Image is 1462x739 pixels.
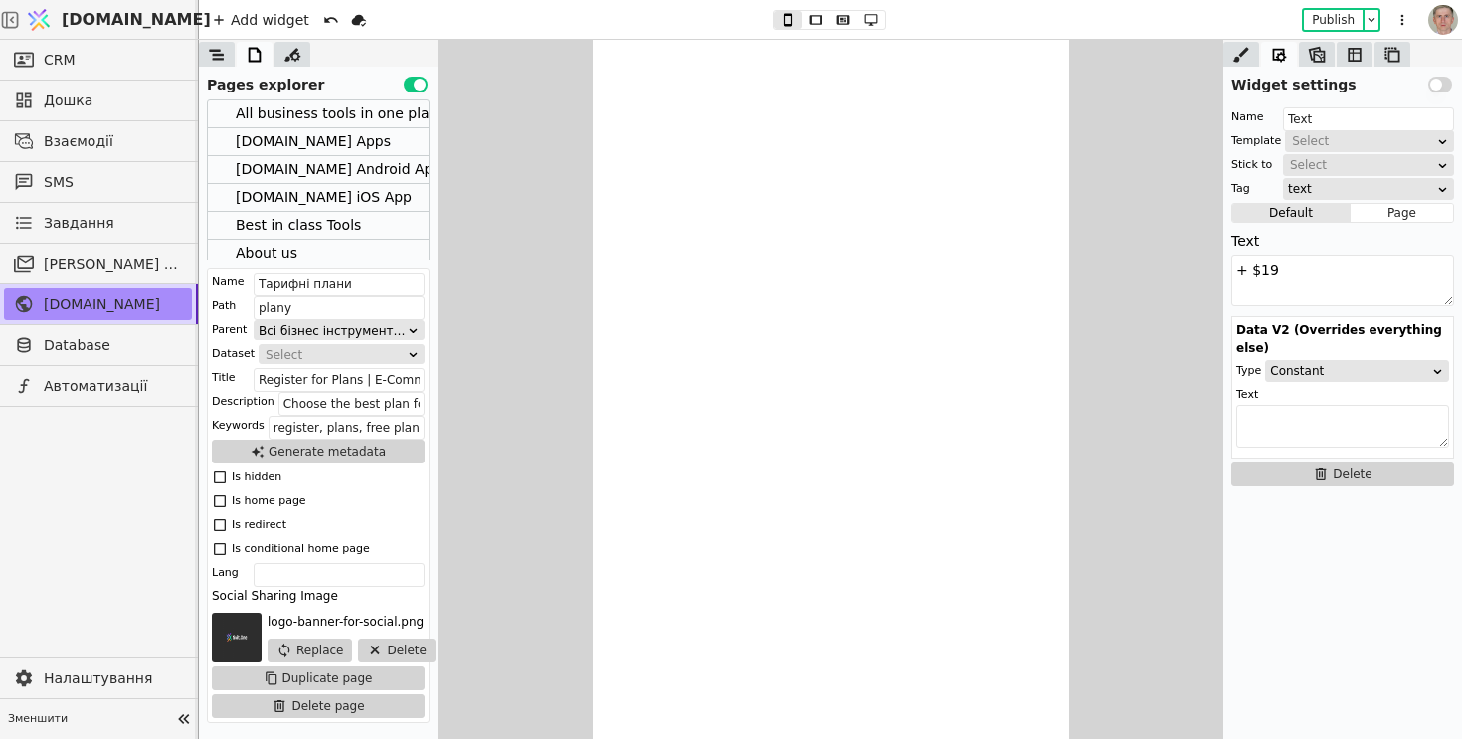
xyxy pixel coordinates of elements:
[212,613,262,662] img: 1713164914430-logo-banner-for-social.png
[44,91,182,111] span: Дошка
[62,8,211,32] span: [DOMAIN_NAME]
[236,100,446,127] div: All business tools in one place
[4,370,192,402] a: Автоматизації
[4,207,192,239] a: Завдання
[1231,227,1454,255] div: Text
[44,376,182,397] span: Автоматизації
[268,613,436,639] div: logo-banner-for-social.png
[212,296,236,316] div: Path
[212,440,425,463] button: Generate metadata
[1231,155,1272,175] div: Stick to
[199,67,438,95] div: Pages explorer
[44,668,182,689] span: Налаштування
[208,156,429,184] div: [DOMAIN_NAME] Android App
[20,1,199,39] a: [DOMAIN_NAME]
[212,344,255,364] div: Dataset
[236,128,391,155] div: [DOMAIN_NAME] Apps
[208,128,429,156] div: [DOMAIN_NAME] Apps
[44,172,182,193] span: SMS
[212,320,247,340] div: Parent
[232,539,370,559] div: Is conditional home page
[358,639,435,662] button: Delete
[1290,155,1434,175] div: Select
[24,1,54,39] img: Logo
[212,416,265,436] div: Keywords
[1292,131,1434,151] div: Select
[212,563,239,583] div: Lang
[4,662,192,694] a: Налаштування
[212,368,236,388] div: Title
[1304,10,1363,30] button: Publish
[268,639,352,662] button: Replace
[259,321,407,339] div: Всі бізнес інструменти в одному місці
[4,248,192,279] a: [PERSON_NAME] розсилки
[208,100,429,128] div: All business tools in one place
[1351,203,1453,223] button: Page
[44,50,76,71] span: CRM
[44,213,114,234] span: Завдання
[212,587,338,605] div: Social Sharing Image
[1236,361,1261,381] div: Type
[44,335,182,356] span: Database
[207,8,315,32] div: Add widget
[44,254,182,275] span: [PERSON_NAME] розсилки
[1270,361,1431,381] div: Constant
[1236,385,1449,405] div: Text
[44,131,182,152] span: Взаємодії
[212,392,274,412] div: Description
[1231,462,1454,486] button: Delete
[1232,203,1351,223] button: Default
[1288,179,1436,199] div: text
[208,184,429,212] div: [DOMAIN_NAME] iOS App
[593,40,1069,739] iframe: To enrich screen reader interactions, please activate Accessibility in Grammarly extension settings
[1236,321,1449,357] div: Data V2 (Overrides everything else)
[4,288,192,320] a: [DOMAIN_NAME]
[236,240,297,267] div: About us
[208,240,429,268] div: About us
[236,184,412,211] div: [DOMAIN_NAME] iOS App
[1231,131,1281,151] div: Template
[4,329,192,361] a: Database
[232,515,286,535] div: Is redirect
[236,212,361,239] div: Best in class Tools
[212,273,244,292] div: Name
[212,694,425,718] button: Delete page
[1231,255,1454,306] textarea: + $19
[232,467,281,487] div: Is hidden
[1231,179,1250,199] div: Tag
[8,711,170,728] span: Зменшити
[266,345,405,365] div: Select
[4,166,192,198] a: SMS
[4,85,192,116] a: Дошка
[232,491,306,511] div: Is home page
[44,294,182,315] span: [DOMAIN_NAME]
[4,44,192,76] a: CRM
[1231,107,1263,127] div: Name
[208,212,429,240] div: Best in class Tools
[1223,67,1462,95] div: Widget settings
[212,666,425,690] button: Duplicate page
[1428,5,1458,35] img: 1560949290925-CROPPED-IMG_0201-2-.jpg
[236,156,442,183] div: [DOMAIN_NAME] Android App
[4,125,192,157] a: Взаємодії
